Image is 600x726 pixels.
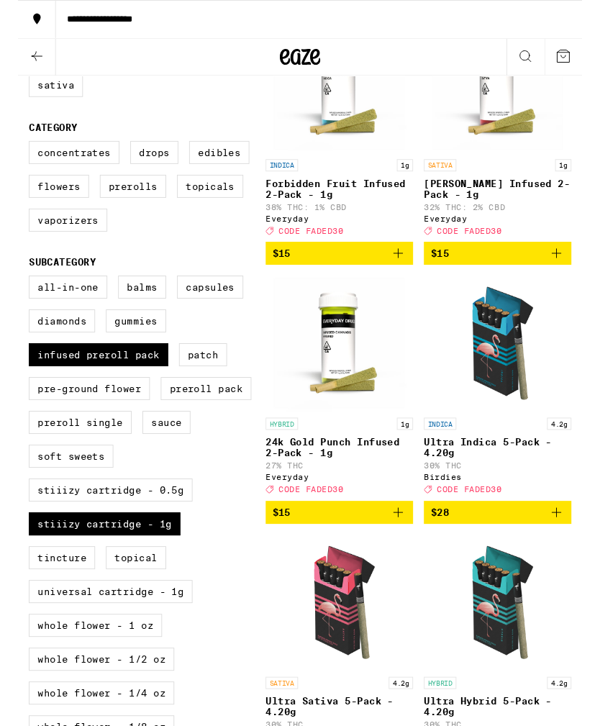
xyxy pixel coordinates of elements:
label: Topical [94,581,158,605]
p: 24k Gold Punch Infused 2-Pack - 1g [263,464,420,487]
label: Concentrates [12,150,108,174]
legend: Subcategory [12,273,83,284]
img: Everyday - 24k Gold Punch Infused 2-Pack - 1g [270,293,414,437]
label: Sativa [12,78,69,103]
p: Ultra Indica 5-Pack - 4.20g [432,464,588,487]
p: [PERSON_NAME] Infused 2-Pack - 1g [432,189,588,212]
legend: Category [12,130,63,141]
p: 1g [571,169,588,182]
label: Tincture [12,581,82,605]
img: Birdies - Ultra Sativa 5-Pack - 4.20g [270,568,414,712]
label: Diamonds [12,329,82,353]
label: STIIIZY Cartridge - 1g [12,545,173,569]
button: Add to bag [263,532,420,557]
p: Forbidden Fruit Infused 2-Pack - 1g [263,189,420,212]
p: SATIVA [432,169,466,182]
label: Capsules [169,293,240,317]
img: Birdies - Ultra Hybrid 5-Pack - 4.20g [438,568,582,712]
p: INDICA [263,169,298,182]
label: STIIIZY Cartridge - 0.5g [12,509,186,533]
p: 38% THC: 1% CBD [263,215,420,224]
img: Everyday - Forbidden Fruit Infused 2-Pack - 1g [270,18,414,162]
p: 4.2g [563,444,588,457]
a: Open page for Ultra Indica 5-Pack - 4.20g from Birdies [432,293,588,532]
label: Preroll Single [12,437,121,461]
label: Drops [119,150,171,174]
span: CODE FADED30 [277,240,346,250]
label: Soft Sweets [12,473,101,497]
label: Whole Flower - 1/2 oz [12,689,166,713]
span: $28 [439,539,458,550]
label: Edibles [182,150,246,174]
label: Pre-ground Flower [12,401,140,425]
label: Infused Preroll Pack [12,365,160,389]
a: Open page for Forbidden Fruit Infused 2-Pack - 1g from Everyday [263,18,420,257]
span: CODE FADED30 [445,240,514,250]
label: Flowers [12,186,76,210]
label: Preroll Pack [152,401,248,425]
label: Gummies [94,329,158,353]
p: HYBRID [263,444,298,457]
p: 1g [403,169,420,182]
p: 32% THC: 2% CBD [432,215,588,224]
span: $15 [271,263,290,275]
span: $15 [439,263,458,275]
label: Whole Flower - 1 oz [12,653,153,677]
button: Add to bag [432,257,588,281]
button: Add to bag [263,257,420,281]
p: INDICA [432,444,466,457]
p: 27% THC [263,490,420,499]
div: Birdies [432,502,588,512]
a: Open page for Jack Herer Infused 2-Pack - 1g from Everyday [432,18,588,257]
span: CODE FADED30 [445,516,514,525]
div: Everyday [263,502,420,512]
button: Add to bag [432,532,588,557]
label: Prerolls [87,186,158,210]
label: Vaporizers [12,222,95,246]
span: $15 [271,539,290,550]
label: Sauce [132,437,183,461]
img: Birdies - Ultra Indica 5-Pack - 4.20g [438,293,582,437]
p: 30% THC [432,490,588,499]
p: 1g [403,444,420,457]
label: Universal Cartridge - 1g [12,617,186,641]
label: Topicals [169,186,240,210]
span: CODE FADED30 [277,516,346,525]
img: Everyday - Jack Herer Infused 2-Pack - 1g [438,18,582,162]
a: Open page for 24k Gold Punch Infused 2-Pack - 1g from Everyday [263,293,420,532]
label: Patch [171,365,222,389]
label: All-In-One [12,293,95,317]
label: Balms [106,293,158,317]
div: Everyday [432,227,588,237]
div: Everyday [263,227,420,237]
